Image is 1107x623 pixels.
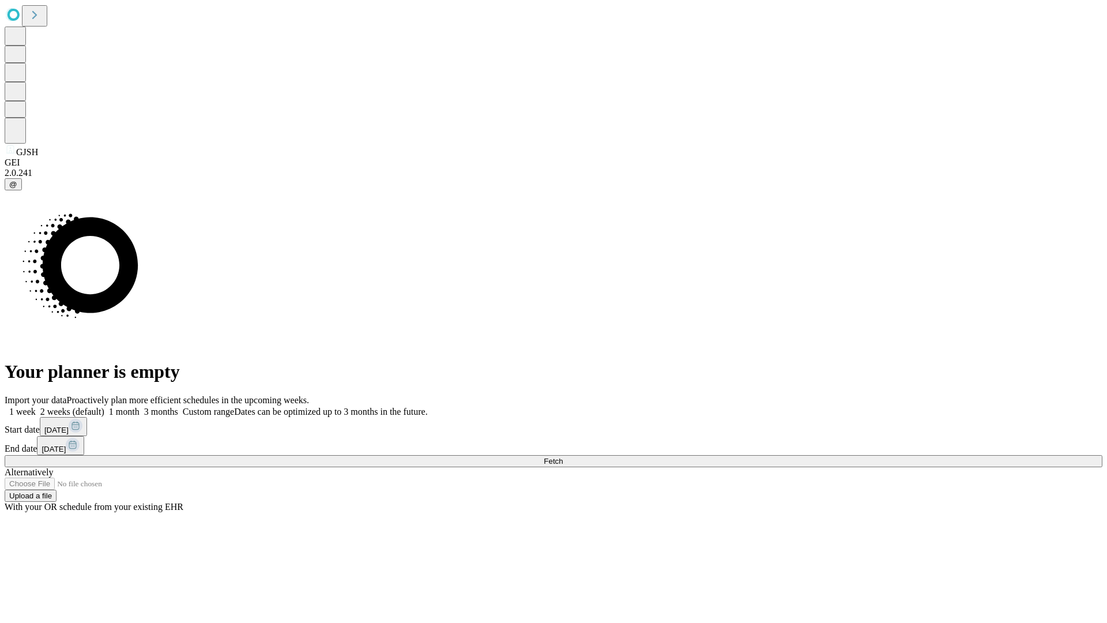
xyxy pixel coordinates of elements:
span: 2 weeks (default) [40,407,104,416]
span: @ [9,180,17,189]
div: GEI [5,157,1102,168]
span: [DATE] [42,445,66,453]
span: Proactively plan more efficient schedules in the upcoming weeks. [67,395,309,405]
span: Alternatively [5,467,53,477]
span: With your OR schedule from your existing EHR [5,502,183,512]
span: Dates can be optimized up to 3 months in the future. [234,407,427,416]
button: @ [5,178,22,190]
button: [DATE] [37,436,84,455]
h1: Your planner is empty [5,361,1102,382]
button: Upload a file [5,490,57,502]
div: End date [5,436,1102,455]
span: Import your data [5,395,67,405]
span: 1 month [109,407,140,416]
span: Custom range [183,407,234,416]
button: Fetch [5,455,1102,467]
span: 3 months [144,407,178,416]
span: Fetch [544,457,563,466]
span: 1 week [9,407,36,416]
span: GJSH [16,147,38,157]
div: 2.0.241 [5,168,1102,178]
div: Start date [5,417,1102,436]
span: [DATE] [44,426,69,434]
button: [DATE] [40,417,87,436]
